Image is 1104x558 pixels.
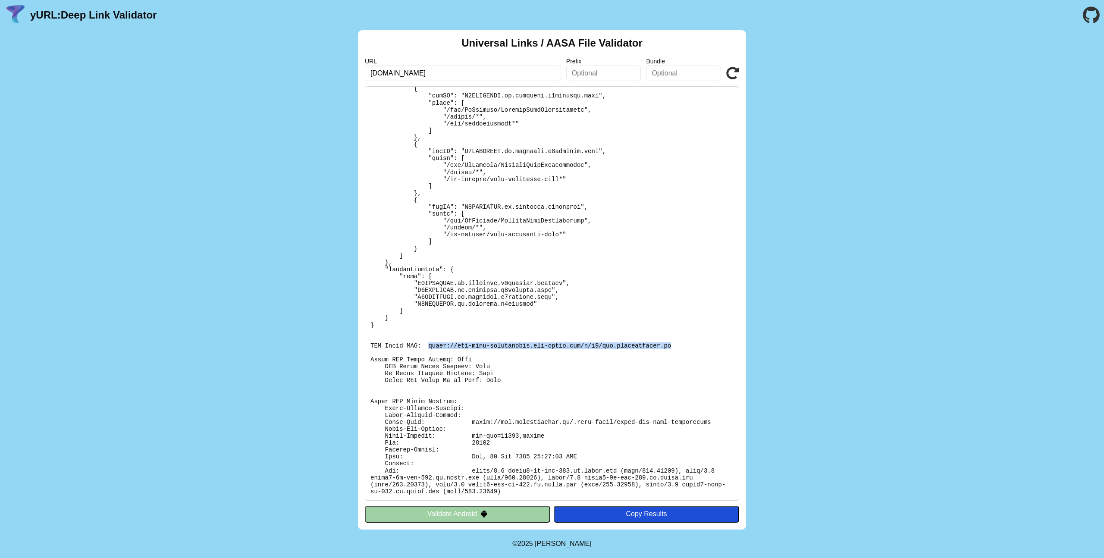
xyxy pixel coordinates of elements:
[517,540,533,547] span: 2025
[646,66,721,81] input: Optional
[512,530,591,558] footer: ©
[566,58,641,65] label: Prefix
[558,510,735,518] div: Copy Results
[4,4,27,26] img: yURL Logo
[646,58,721,65] label: Bundle
[461,37,643,49] h2: Universal Links / AASA File Validator
[554,506,739,522] button: Copy Results
[535,540,592,547] a: Michael Ibragimchayev's Personal Site
[365,506,550,522] button: Validate Android
[30,9,157,21] a: yURL:Deep Link Validator
[365,66,561,81] input: Required
[365,86,739,501] pre: Lorem ipsu do: sitam://con.adipiscingel.se/.doei-tempo/incid-utl-etdo-magnaaliqua En Adminimv: Qu...
[566,66,641,81] input: Optional
[480,510,488,517] img: droidIcon.svg
[365,58,561,65] label: URL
